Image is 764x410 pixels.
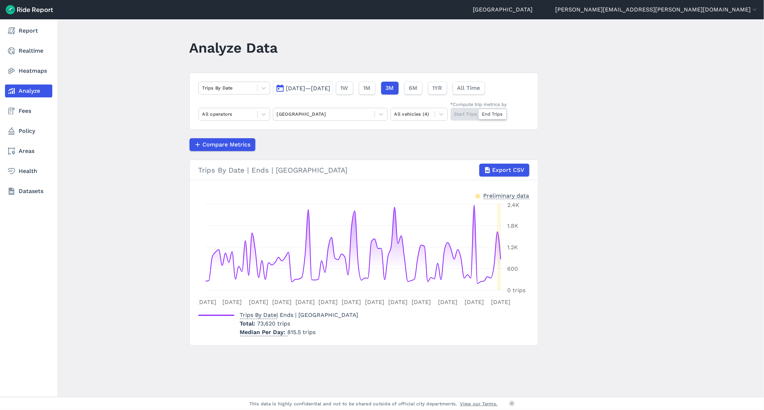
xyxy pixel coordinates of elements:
[336,82,353,95] button: 1W
[451,101,507,108] div: *Compute trip metrics by
[5,64,52,77] a: Heatmaps
[507,287,525,294] tspan: 0 trips
[433,84,442,92] span: 1YR
[386,84,394,92] span: 3M
[240,328,359,337] p: 815.5 trips
[5,44,52,57] a: Realtime
[507,244,518,251] tspan: 1.2K
[555,5,758,14] button: [PERSON_NAME][EMAIL_ADDRESS][PERSON_NAME][DOMAIN_NAME]
[5,125,52,138] a: Policy
[342,299,361,305] tspan: [DATE]
[240,327,288,336] span: Median Per Day
[5,145,52,158] a: Areas
[438,299,457,305] tspan: [DATE]
[5,85,52,97] a: Analyze
[240,312,359,318] span: | Ends | [GEOGRAPHIC_DATA]
[272,299,291,305] tspan: [DATE]
[295,299,314,305] tspan: [DATE]
[479,164,529,177] button: Export CSV
[492,166,525,174] span: Export CSV
[203,140,251,149] span: Compare Metrics
[381,82,399,95] button: 3M
[491,299,510,305] tspan: [DATE]
[318,299,338,305] tspan: [DATE]
[453,82,485,95] button: All Time
[464,299,484,305] tspan: [DATE]
[240,309,277,319] span: Trips By Date
[286,85,331,92] span: [DATE]—[DATE]
[365,299,384,305] tspan: [DATE]
[388,299,407,305] tspan: [DATE]
[5,185,52,198] a: Datasets
[457,84,480,92] span: All Time
[5,165,52,178] a: Health
[273,82,333,95] button: [DATE]—[DATE]
[484,192,529,199] div: Preliminary data
[507,222,518,229] tspan: 1.8K
[6,5,53,14] img: Ride Report
[5,105,52,117] a: Fees
[258,320,290,327] span: 73,620 trips
[404,82,422,95] button: 6M
[189,38,278,58] h1: Analyze Data
[222,299,242,305] tspan: [DATE]
[473,5,533,14] a: [GEOGRAPHIC_DATA]
[409,84,418,92] span: 6M
[5,24,52,37] a: Report
[507,265,518,272] tspan: 600
[341,84,349,92] span: 1W
[507,202,519,208] tspan: 2.4K
[428,82,447,95] button: 1YR
[240,320,258,327] span: Total
[198,164,529,177] div: Trips By Date | Ends | [GEOGRAPHIC_DATA]
[249,299,268,305] tspan: [DATE]
[364,84,371,92] span: 1M
[189,138,255,151] button: Compare Metrics
[460,400,498,407] a: View our Terms.
[359,82,375,95] button: 1M
[411,299,431,305] tspan: [DATE]
[197,299,216,305] tspan: [DATE]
